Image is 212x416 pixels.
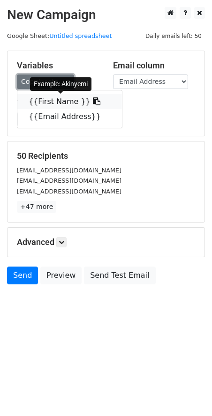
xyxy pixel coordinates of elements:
a: Untitled spreadsheet [49,32,112,39]
a: +47 more [17,201,56,213]
h2: New Campaign [7,7,205,23]
a: {{Email Address}} [17,109,122,124]
iframe: Chat Widget [165,371,212,416]
a: Send Test Email [84,267,155,284]
a: Copy/paste... [17,74,74,89]
span: Daily emails left: 50 [142,31,205,41]
small: Google Sheet: [7,32,112,39]
a: {{First Name }} [17,94,122,109]
small: [EMAIL_ADDRESS][DOMAIN_NAME] [17,188,121,195]
h5: Variables [17,60,99,71]
small: [EMAIL_ADDRESS][DOMAIN_NAME] [17,167,121,174]
h5: Email column [113,60,195,71]
h5: Advanced [17,237,195,247]
small: [EMAIL_ADDRESS][DOMAIN_NAME] [17,177,121,184]
a: Daily emails left: 50 [142,32,205,39]
h5: 50 Recipients [17,151,195,161]
a: Preview [40,267,82,284]
div: Example: Akinyemi [30,77,91,91]
a: Send [7,267,38,284]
